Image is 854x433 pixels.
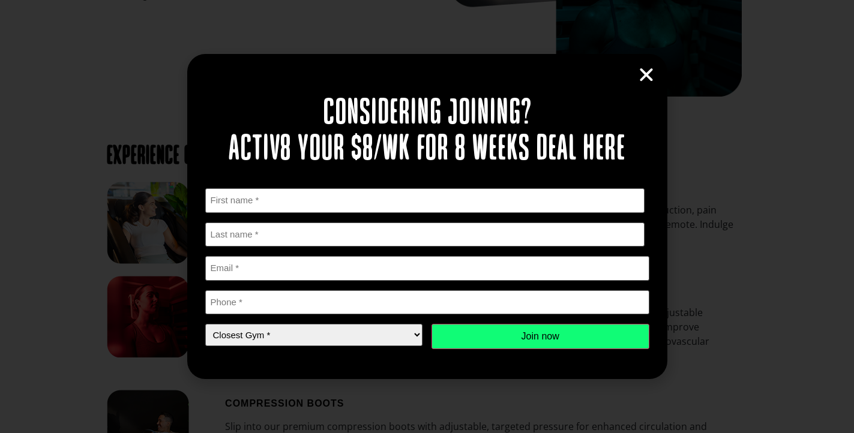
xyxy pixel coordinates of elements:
input: Phone * [205,290,649,315]
a: Close [637,66,655,84]
input: Last name * [205,222,645,247]
input: First name * [205,188,645,213]
input: Join now [432,324,649,349]
input: Email * [205,256,649,281]
h2: Considering joining? Activ8 your $8/wk for 8 weeks deal here [205,96,649,168]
